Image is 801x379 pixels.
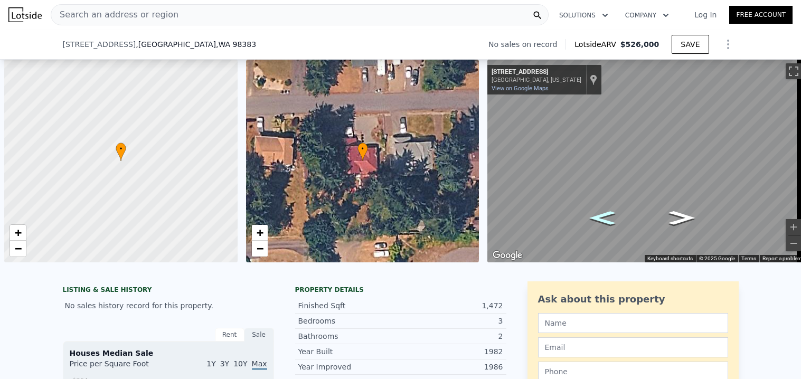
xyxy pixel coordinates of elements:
[590,74,597,86] a: Show location on map
[116,144,126,154] span: •
[15,226,22,239] span: +
[252,225,268,241] a: Zoom in
[256,226,263,239] span: +
[574,39,620,50] span: Lotside ARV
[116,143,126,161] div: •
[215,328,244,342] div: Rent
[244,328,274,342] div: Sale
[538,337,728,357] input: Email
[298,362,401,372] div: Year Improved
[492,68,581,77] div: [STREET_ADDRESS]
[63,39,136,50] span: [STREET_ADDRESS]
[252,359,267,370] span: Max
[647,255,693,262] button: Keyboard shortcuts
[10,225,26,241] a: Zoom in
[401,346,503,357] div: 1982
[252,241,268,257] a: Zoom out
[63,286,274,296] div: LISTING & SALE HISTORY
[206,359,215,368] span: 1Y
[538,313,728,333] input: Name
[10,241,26,257] a: Zoom out
[718,34,739,55] button: Show Options
[357,144,368,154] span: •
[295,286,506,294] div: Property details
[682,10,729,20] a: Log In
[672,35,709,54] button: SAVE
[70,348,267,358] div: Houses Median Sale
[298,316,401,326] div: Bedrooms
[401,331,503,342] div: 2
[51,8,178,21] span: Search an address or region
[579,208,626,228] path: Go East, NW Highland Ct
[538,292,728,307] div: Ask about this property
[401,316,503,326] div: 3
[357,143,368,161] div: •
[741,255,756,261] a: Terms (opens in new tab)
[63,296,274,315] div: No sales history record for this property.
[233,359,247,368] span: 10Y
[8,7,42,22] img: Lotside
[298,331,401,342] div: Bathrooms
[490,249,525,262] a: Open this area in Google Maps (opens a new window)
[401,362,503,372] div: 1986
[699,255,735,261] span: © 2025 Google
[256,242,263,255] span: −
[15,242,22,255] span: −
[492,77,581,83] div: [GEOGRAPHIC_DATA], [US_STATE]
[490,249,525,262] img: Google
[492,85,549,92] a: View on Google Maps
[551,6,617,25] button: Solutions
[658,208,705,228] path: Go West, NW Highland Ct
[136,39,256,50] span: , [GEOGRAPHIC_DATA]
[488,39,566,50] div: No sales on record
[298,300,401,311] div: Finished Sqft
[70,358,168,375] div: Price per Square Foot
[401,300,503,311] div: 1,472
[617,6,677,25] button: Company
[216,40,256,49] span: , WA 98383
[620,40,659,49] span: $526,000
[298,346,401,357] div: Year Built
[220,359,229,368] span: 3Y
[729,6,793,24] a: Free Account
